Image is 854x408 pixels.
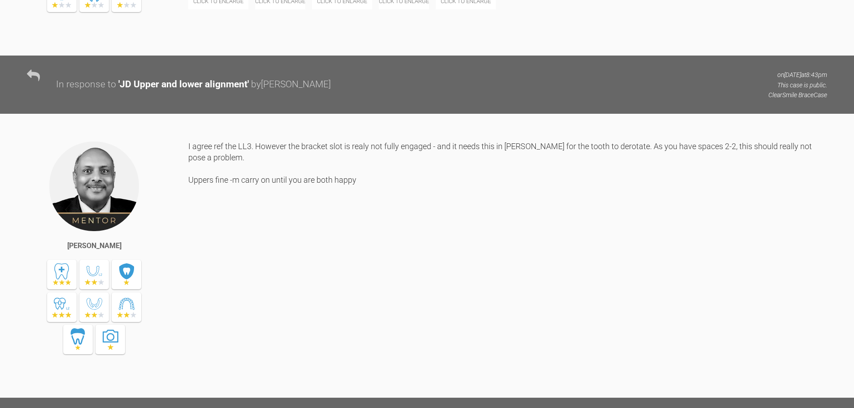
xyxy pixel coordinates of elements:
div: I agree ref the LL3. However the bracket slot is realy not fully engaged - and it needs this in [... [188,141,827,385]
p: ClearSmile Brace Case [768,90,827,100]
div: [PERSON_NAME] [67,240,121,252]
img: Utpalendu Bose [48,141,140,232]
div: ' JD Upper and lower alignment ' [118,77,249,92]
div: In response to [56,77,116,92]
p: on [DATE] at 8:43pm [768,70,827,80]
div: by [PERSON_NAME] [251,77,331,92]
p: This case is public. [768,80,827,90]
